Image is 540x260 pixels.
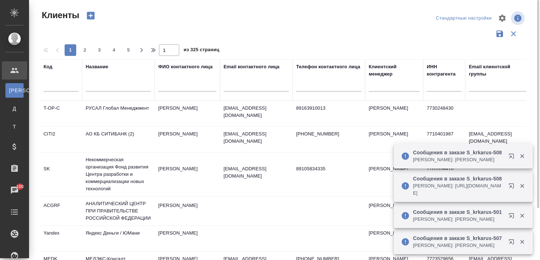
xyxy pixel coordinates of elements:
div: Email клиентской группы [469,63,527,78]
p: 89163910013 [296,105,361,112]
div: Email контактного лица [224,63,279,70]
button: Открыть в новой вкладке [504,149,521,166]
div: Телефон контактного лица [296,63,360,70]
p: [EMAIL_ADDRESS][DOMAIN_NAME] [224,165,289,180]
button: Закрыть [515,212,529,219]
td: [PERSON_NAME] [155,162,220,187]
a: 100 [2,181,27,199]
div: ИНН контрагента [427,63,462,78]
td: [PERSON_NAME] [155,226,220,251]
p: 89105834335 [296,165,361,172]
button: Создать [82,9,99,22]
button: Сбросить фильтры [507,27,520,41]
p: Сообщения в заказе S_krkarus-508 [413,175,504,182]
span: 5 [123,46,134,54]
span: Настроить таблицу [494,9,511,27]
button: 2 [79,44,91,56]
button: Закрыть [515,183,529,189]
p: [PERSON_NAME]: [URL][DOMAIN_NAME] [413,182,504,197]
td: [EMAIL_ADDRESS][DOMAIN_NAME] [465,127,531,152]
td: Яндекс Деньги / ЮМани [82,226,155,251]
td: CITI2 [40,127,82,152]
p: [EMAIL_ADDRESS][DOMAIN_NAME] [224,105,289,119]
span: 2 [79,46,91,54]
button: Открыть в новой вкладке [504,179,521,196]
td: [PERSON_NAME] [365,101,423,126]
button: 5 [123,44,134,56]
span: Посмотреть информацию [511,11,526,25]
div: split button [434,13,494,24]
td: T-OP-C [40,101,82,126]
td: [PERSON_NAME] [365,226,423,251]
td: ACGRF [40,198,82,224]
td: АО КБ СИТИБАНК (2) [82,127,155,152]
span: 100 [12,183,28,190]
div: Название [86,63,108,70]
button: Открыть в новой вкладке [504,235,521,252]
td: [PERSON_NAME] [155,101,220,126]
button: 3 [94,44,105,56]
p: [PERSON_NAME]: [PERSON_NAME] [413,242,504,249]
p: Сообщения в заказе S_krkarus-501 [413,208,504,216]
button: Открыть в новой вкладке [504,208,521,226]
span: 4 [108,46,120,54]
a: Д [5,101,24,116]
span: Клиенты [40,9,79,21]
td: РУСАЛ Глобал Менеджмент [82,101,155,126]
button: Закрыть [515,239,529,245]
td: [PERSON_NAME] [155,198,220,224]
td: [PERSON_NAME] [365,162,423,187]
button: 4 [108,44,120,56]
div: Клиентский менеджер [369,63,420,78]
p: Сообщения в заказе S_krkarus-508 [413,149,504,156]
button: Закрыть [515,153,529,159]
td: [PERSON_NAME] [365,127,423,152]
td: [PERSON_NAME] [365,198,423,224]
p: [PERSON_NAME]: [PERSON_NAME] [413,216,504,223]
a: [PERSON_NAME] [5,83,24,98]
td: 7730248430 [423,101,465,126]
td: Некоммерческая организация Фонд развития Центра разработки и коммерциализации новых технологий [82,153,155,196]
td: 7710401987 [423,127,465,152]
span: Д [9,105,20,112]
div: Код [44,63,52,70]
p: Сообщения в заказе S_krkarus-507 [413,235,504,242]
td: АНАЛИТИЧЕСКИЙ ЦЕНТР ПРИ ПРАВИТЕЛЬСТВЕ РОССИЙСКОЙ ФЕДЕРАЦИИ [82,196,155,226]
span: из 325 страниц [184,45,219,56]
a: Т [5,119,24,134]
p: [PERSON_NAME]: [PERSON_NAME] [413,156,504,163]
span: [PERSON_NAME] [9,87,20,94]
p: [PHONE_NUMBER] [296,130,361,138]
td: [PERSON_NAME] [155,127,220,152]
p: [EMAIL_ADDRESS][DOMAIN_NAME] [224,130,289,145]
td: SK [40,162,82,187]
span: 3 [94,46,105,54]
button: Сохранить фильтры [493,27,507,41]
div: ФИО контактного лица [158,63,213,70]
td: Yandex [40,226,82,251]
span: Т [9,123,20,130]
